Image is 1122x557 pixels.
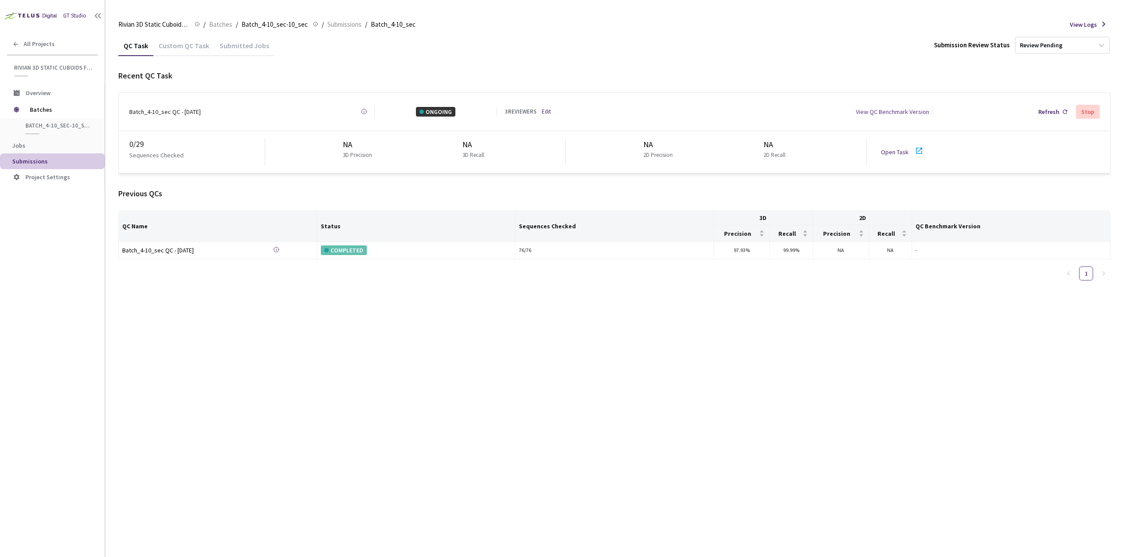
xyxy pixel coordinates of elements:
div: View QC Benchmark Version [856,107,929,117]
th: 2D [813,211,912,225]
li: Previous Page [1062,266,1076,280]
p: 2D Recall [763,151,785,160]
th: QC Benchmark Version [912,211,1111,241]
span: Precision [717,230,757,237]
div: ONGOING [416,107,455,117]
div: 76 / 76 [519,246,710,255]
div: COMPLETED [321,245,367,255]
th: Precision [714,225,770,241]
li: / [203,19,206,30]
span: Overview [25,89,50,97]
p: 3D Recall [462,151,484,160]
div: Refresh [1038,107,1059,117]
span: Recall [773,230,801,237]
td: 99.99% [770,242,813,259]
span: All Projects [24,40,55,48]
span: Rivian 3D Static Cuboids fixed[2024-25] [14,64,92,71]
span: Batches [30,101,90,118]
div: NA [643,138,676,151]
p: Sequences Checked [129,150,184,160]
th: QC Name [119,211,317,241]
div: - [916,246,1107,255]
div: NA [462,138,488,151]
a: Batch_4-10_sec QC - [DATE] [122,245,245,255]
div: Recent QC Task [118,70,1111,82]
span: left [1066,271,1071,276]
th: Precision [813,225,869,241]
th: 3D [714,211,813,225]
span: Batch_4-10_sec-10_sec [241,19,308,30]
div: Submission Review Status [934,40,1010,50]
th: Status [317,211,516,241]
div: Previous QCs [118,188,1111,200]
div: Batch_4-10_sec QC - [DATE] [129,107,201,117]
button: left [1062,266,1076,280]
a: Batches [207,19,234,29]
div: 0 / 29 [129,138,265,150]
li: Next Page [1097,266,1111,280]
span: Batch_4-10_sec-10_sec [25,122,90,129]
div: QC Task [118,41,153,56]
div: Custom QC Task [153,41,214,56]
span: View Logs [1070,20,1097,29]
td: NA [869,242,913,259]
div: Review Pending [1020,41,1062,50]
span: Batch_4-10_sec [371,19,415,30]
span: Submissions [327,19,362,30]
th: Recall [869,225,913,241]
div: Submitted Jobs [214,41,274,56]
button: right [1097,266,1111,280]
td: NA [813,242,869,259]
td: 97.93% [714,242,770,259]
li: / [236,19,238,30]
span: Recall [873,230,900,237]
div: GT Studio [63,11,86,20]
p: 3D Precision [343,151,372,160]
a: Edit [542,107,551,116]
li: / [365,19,367,30]
span: Batches [209,19,232,30]
a: 1 [1079,267,1093,280]
span: Project Settings [25,173,70,181]
span: Submissions [12,157,48,165]
div: Stop [1081,108,1094,115]
li: 1 [1079,266,1093,280]
li: / [322,19,324,30]
span: Precision [817,230,856,237]
a: Submissions [326,19,363,29]
p: 2D Precision [643,151,673,160]
a: Open Task [881,148,909,156]
span: Rivian 3D Static Cuboids fixed[2024-25] [118,19,189,30]
th: Recall [770,225,813,241]
div: NA [343,138,376,151]
div: 3 REVIEWERS [505,107,536,116]
span: Jobs [12,142,25,149]
th: Sequences Checked [515,211,714,241]
div: NA [763,138,789,151]
span: right [1101,271,1106,276]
